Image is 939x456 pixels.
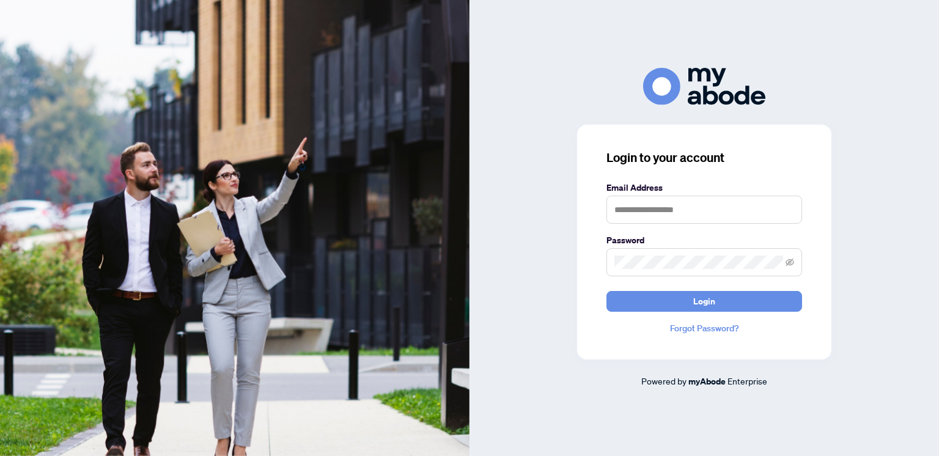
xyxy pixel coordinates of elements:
span: Powered by [641,375,687,386]
button: Login [606,291,802,312]
a: myAbode [688,375,726,388]
label: Password [606,234,802,247]
span: eye-invisible [786,258,794,267]
img: ma-logo [643,68,765,105]
label: Email Address [606,181,802,194]
span: Login [693,292,715,311]
h3: Login to your account [606,149,802,166]
span: Enterprise [727,375,767,386]
a: Forgot Password? [606,322,802,335]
